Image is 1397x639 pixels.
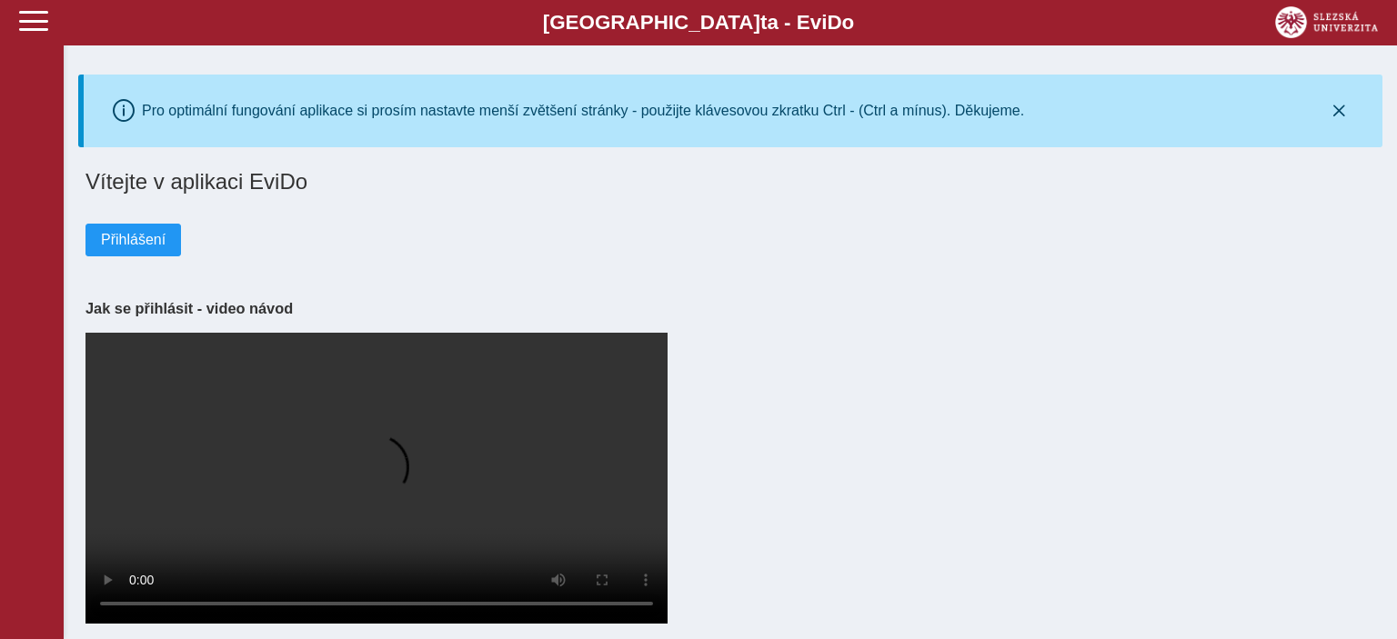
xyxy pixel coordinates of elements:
[85,169,1375,195] h1: Vítejte v aplikaci EviDo
[55,11,1342,35] b: [GEOGRAPHIC_DATA] a - Evi
[85,224,181,256] button: Přihlášení
[760,11,767,34] span: t
[101,232,166,248] span: Přihlášení
[85,333,668,624] video: Your browser does not support the video tag.
[842,11,855,34] span: o
[85,300,1375,317] h3: Jak se přihlásit - video návod
[142,103,1024,119] div: Pro optimální fungování aplikace si prosím nastavte menší zvětšení stránky - použijte klávesovou ...
[1275,6,1378,38] img: logo_web_su.png
[827,11,841,34] span: D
